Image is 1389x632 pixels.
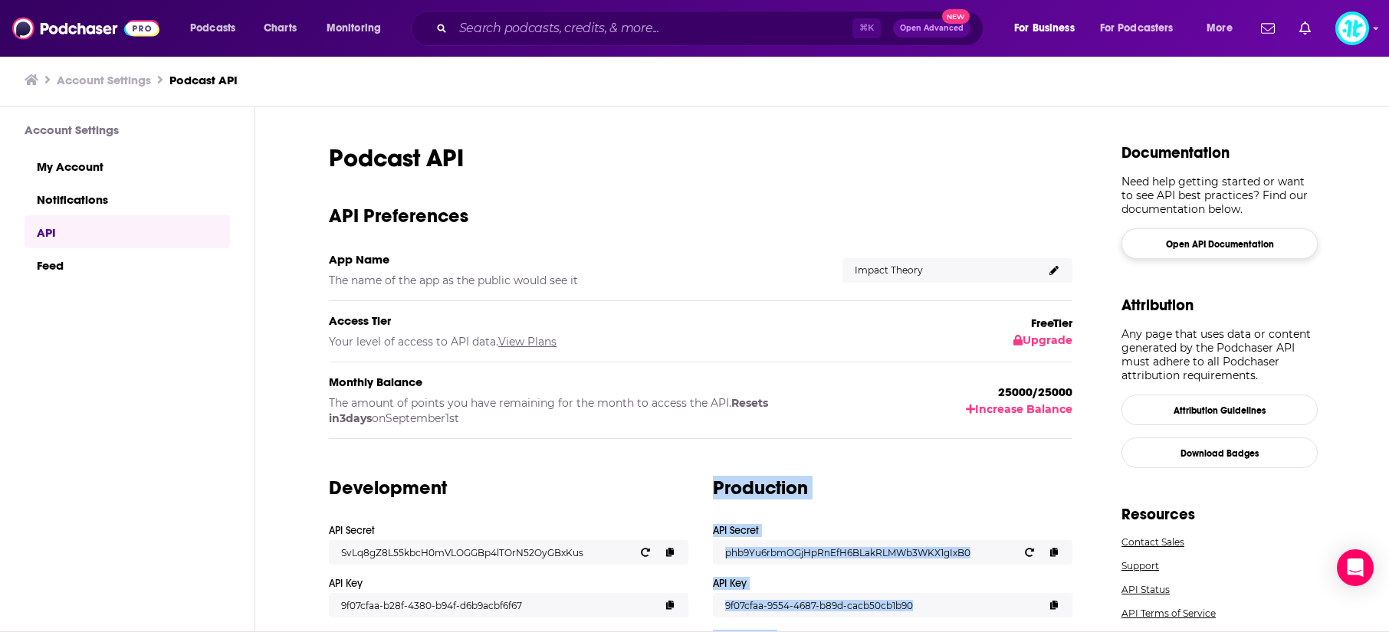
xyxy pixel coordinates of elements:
button: Open AdvancedNew [893,19,970,38]
h5: The amount of points you have remaining for the month to access the API. on September 1st [329,395,824,426]
p: Impact Theory [855,264,1036,276]
input: Search podcasts, credits, & more... [453,16,852,41]
a: API [25,215,230,248]
button: open menu [1196,16,1252,41]
span: ⌘ K [852,18,881,38]
h3: API Preferences [329,204,1072,228]
p: 9f07cfaa-9554-4687-b89d-cacb50cb1b90 [725,600,1036,611]
p: 9f07cfaa-b28f-4380-b94f-d6b9acbf6f67 [341,600,652,611]
span: Charts [264,18,297,39]
h5: The name of the app as the public would see it [329,273,824,288]
span: Open Advanced [900,25,964,32]
a: My Account [25,149,230,182]
a: Attribution Guidelines [1121,395,1318,425]
img: Podchaser - Follow, Share and Rate Podcasts [12,14,159,43]
h1: Resources [1121,505,1318,524]
button: open menu [316,16,401,41]
button: Upgrade [1013,333,1072,347]
h1: Attribution [1121,296,1318,315]
h5: Access Tier [329,313,824,328]
span: New [942,9,970,24]
a: Notifications [25,182,230,215]
a: Feed [25,248,230,281]
span: Podcasts [190,18,235,39]
a: Show notifications dropdown [1293,15,1317,41]
span: Monitoring [327,18,381,39]
a: View Plans [498,335,557,349]
button: Show profile menu [1335,11,1369,45]
a: Charts [254,16,306,41]
h4: API Secret [329,524,676,537]
h3: Account Settings [25,123,230,137]
h1: Documentation [1121,143,1318,162]
span: For Business [1014,18,1075,39]
a: Account Settings [57,73,151,87]
p: Any page that uses data or content generated by the Podchaser API must adhere to all Podchaser at... [1121,327,1318,382]
span: For Podcasters [1100,18,1174,39]
h3: Production [713,476,1072,499]
button: open menu [1003,16,1094,41]
p: SvLq8gZ8L55kbcH0mVLOGGBp4lTOrN52OyGBxKus [341,547,627,558]
p: Need help getting started or want to see API best practices? Find our documentation below. [1121,175,1318,216]
a: Podcast API [169,73,238,87]
button: Increase Balance [966,402,1072,416]
h5: Your level of access to API data. [329,334,824,349]
a: API Terms of Service [1121,607,1318,619]
a: Download Badges [1121,437,1318,468]
div: Search podcasts, credits, & more... [425,11,998,46]
h1: Podcast API [329,143,1072,173]
h5: Monthly Balance [329,375,824,389]
h5: App Name [329,252,824,267]
p: Free Tier [1013,316,1072,330]
div: Open Intercom Messenger [1337,549,1374,586]
a: Support [1121,560,1318,571]
p: 25000 / 25000 [998,385,1072,399]
h4: API Key [713,577,1060,590]
a: Open API Documentation [1121,228,1318,259]
a: Show notifications dropdown [1255,15,1281,41]
h4: API Secret [713,524,1060,537]
img: User Profile [1335,11,1369,45]
button: open menu [179,16,255,41]
a: API Status [1121,584,1318,595]
a: Contact Sales [1121,536,1318,548]
span: Logged in as ImpactTheory [1335,11,1369,45]
h4: API Key [329,577,676,590]
p: phb9Yu6rbmOGjHpRnEfH6BLakRLMWb3WKX1gIxB0 [725,547,1011,558]
button: open menu [1090,16,1196,41]
span: More [1207,18,1233,39]
h3: Development [329,476,688,499]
